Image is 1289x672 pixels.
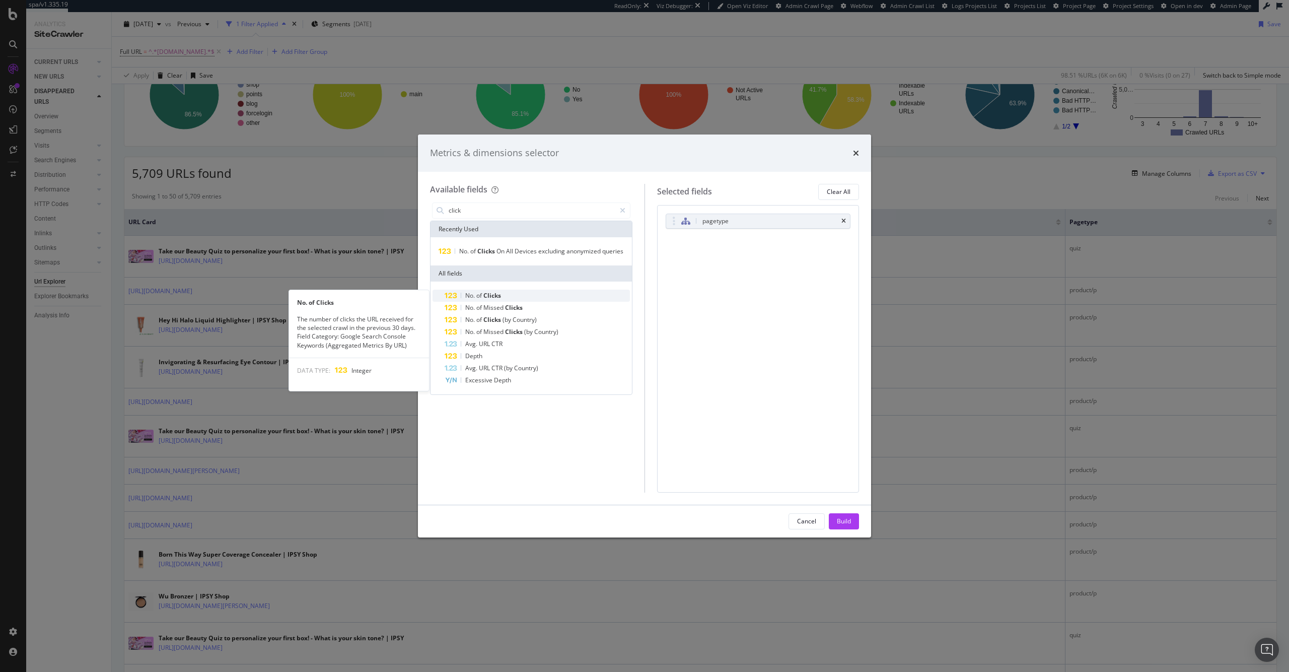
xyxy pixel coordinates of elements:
span: CTR [491,364,504,372]
span: Excessive [465,376,494,384]
div: pagetypetimes [666,214,851,229]
div: Build [837,517,851,525]
span: Missed [483,303,505,312]
div: Cancel [797,517,816,525]
span: Clicks [477,247,496,255]
div: Selected fields [657,186,712,197]
button: Build [829,513,859,529]
span: Devices [515,247,538,255]
div: modal [418,135,871,537]
span: Clicks [483,315,503,324]
span: No. [459,247,470,255]
span: queries [602,247,623,255]
span: No. [465,315,476,324]
span: No. [465,291,476,300]
span: All [506,247,515,255]
div: Metrics & dimensions selector [430,147,559,160]
span: Country) [534,327,558,336]
span: of [476,315,483,324]
span: of [476,291,483,300]
span: Depth [494,376,511,384]
span: (by [503,315,513,324]
input: Search by field name [448,203,615,218]
div: pagetype [702,216,729,226]
span: URL [479,340,491,348]
div: Clear All [827,187,850,196]
span: Depth [465,352,482,360]
span: Clicks [505,327,524,336]
span: Avg. [465,364,479,372]
span: Country) [514,364,538,372]
span: (by [504,364,514,372]
div: No. of Clicks [289,298,429,307]
span: Missed [483,327,505,336]
span: CTR [491,340,503,348]
div: Recently Used [431,221,632,237]
div: Available fields [430,184,487,195]
span: of [476,327,483,336]
span: Country) [513,315,537,324]
span: excluding [538,247,566,255]
div: The number of clicks the URL received for the selected crawl in the previous 30 days. Field Categ... [289,315,429,350]
span: No. [465,303,476,312]
div: Open Intercom Messenger [1255,638,1279,662]
span: URL [479,364,491,372]
span: On [496,247,506,255]
div: times [853,147,859,160]
span: of [476,303,483,312]
span: Clicks [483,291,501,300]
button: Cancel [789,513,825,529]
span: No. [465,327,476,336]
div: times [841,218,846,224]
div: All fields [431,265,632,282]
span: Clicks [505,303,523,312]
span: of [470,247,477,255]
span: anonymized [566,247,602,255]
span: Avg. [465,340,479,348]
button: Clear All [818,184,859,200]
span: (by [524,327,534,336]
